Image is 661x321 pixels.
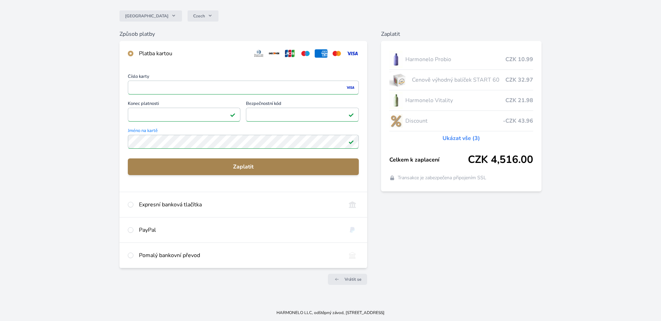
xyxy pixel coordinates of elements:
[188,10,218,22] button: Czech
[443,134,480,142] a: Ukázat vše (3)
[128,135,359,149] input: Jméno na kartěPlatné pole
[139,251,340,260] div: Pomalý bankovní převod
[505,96,533,105] span: CZK 21.98
[389,71,409,89] img: start.jpg
[193,13,205,19] span: Czech
[139,200,340,209] div: Expresní banková tlačítka
[283,49,296,58] img: jcb.svg
[505,55,533,64] span: CZK 10.99
[133,163,353,171] span: Zaplatit
[348,139,354,145] img: Platné pole
[119,10,182,22] button: [GEOGRAPHIC_DATA]
[230,112,236,117] img: Platné pole
[249,110,356,120] iframe: Iframe pro bezpečnostní kód
[125,13,168,19] span: [GEOGRAPHIC_DATA]
[348,112,354,117] img: Platné pole
[405,55,505,64] span: Harmonelo Probio
[412,76,505,84] span: Cenově výhodný balíček START 60
[381,30,542,38] h6: Zaplatit
[505,76,533,84] span: CZK 32.97
[315,49,328,58] img: amex.svg
[139,226,340,234] div: PayPal
[328,274,367,285] a: Vrátit se
[346,49,359,58] img: visa.svg
[345,277,362,282] span: Vrátit se
[119,30,367,38] h6: Způsob platby
[128,74,359,81] span: Číslo karty
[389,112,403,130] img: discount-lo.png
[405,96,505,105] span: Harmonelo Vitality
[389,51,403,68] img: CLEAN_PROBIO_se_stinem_x-lo.jpg
[128,158,359,175] button: Zaplatit
[299,49,312,58] img: maestro.svg
[346,200,359,209] img: onlineBanking_CZ.svg
[346,226,359,234] img: paypal.svg
[139,49,247,58] div: Platba kartou
[468,154,533,166] span: CZK 4,516.00
[503,117,533,125] span: -CZK 43.96
[405,117,503,125] span: Discount
[128,129,359,135] span: Jméno na kartě
[389,156,468,164] span: Celkem k zaplacení
[128,101,241,108] span: Konec platnosti
[346,84,355,91] img: visa
[131,110,238,120] iframe: Iframe pro datum vypršení platnosti
[330,49,343,58] img: mc.svg
[346,251,359,260] img: bankTransfer_IBAN.svg
[398,174,486,181] span: Transakce je zabezpečena připojením SSL
[268,49,281,58] img: discover.svg
[253,49,265,58] img: diners.svg
[389,92,403,109] img: CLEAN_VITALITY_se_stinem_x-lo.jpg
[246,101,359,108] span: Bezpečnostní kód
[131,83,356,92] iframe: Iframe pro číslo karty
